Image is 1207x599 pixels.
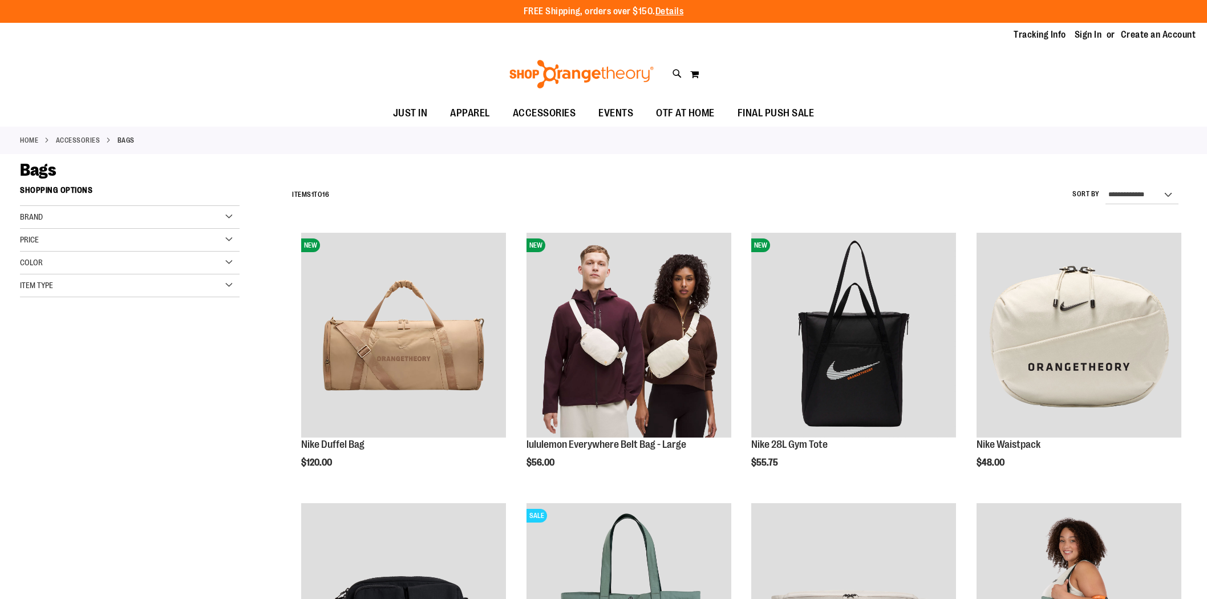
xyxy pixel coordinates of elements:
[301,233,506,439] a: Nike Duffel BagNEW
[118,135,135,145] strong: Bags
[1121,29,1196,41] a: Create an Account
[439,100,501,127] a: APPAREL
[598,100,633,126] span: EVENTS
[751,233,956,438] img: Nike 28L Gym Tote
[526,439,686,450] a: lululemon Everywhere Belt Bag - Large
[656,100,715,126] span: OTF AT HOME
[587,100,645,127] a: EVENTS
[526,238,545,252] span: NEW
[311,191,314,199] span: 1
[1014,29,1066,41] a: Tracking Info
[301,458,334,468] span: $120.00
[508,60,655,88] img: Shop Orangetheory
[292,186,329,204] h2: Items to
[526,233,731,439] a: lululemon Everywhere Belt Bag - LargeNEW
[513,100,576,126] span: ACCESSORIES
[501,100,588,126] a: ACCESSORIES
[977,439,1040,450] a: Nike Waistpack
[526,233,731,438] img: lululemon Everywhere Belt Bag - Large
[56,135,100,145] a: ACCESSORIES
[20,135,38,145] a: Home
[20,235,39,244] span: Price
[751,238,770,252] span: NEW
[382,100,439,127] a: JUST IN
[1075,29,1102,41] a: Sign In
[977,233,1181,438] img: Nike Waistpack
[20,258,43,267] span: Color
[20,180,240,206] strong: Shopping Options
[655,6,684,17] a: Details
[526,458,556,468] span: $56.00
[1072,189,1100,199] label: Sort By
[645,100,726,127] a: OTF AT HOME
[20,212,43,221] span: Brand
[450,100,490,126] span: APPAREL
[524,5,684,18] p: FREE Shipping, orders over $150.
[301,238,320,252] span: NEW
[751,458,780,468] span: $55.75
[746,227,962,497] div: product
[20,281,53,290] span: Item Type
[20,160,56,180] span: Bags
[322,191,329,199] span: 16
[751,439,828,450] a: Nike 28L Gym Tote
[977,458,1006,468] span: $48.00
[738,100,815,126] span: FINAL PUSH SALE
[971,227,1187,497] div: product
[726,100,826,127] a: FINAL PUSH SALE
[393,100,428,126] span: JUST IN
[301,439,364,450] a: Nike Duffel Bag
[751,233,956,439] a: Nike 28L Gym ToteNEW
[301,233,506,438] img: Nike Duffel Bag
[521,227,737,497] div: product
[526,509,547,523] span: SALE
[295,227,512,497] div: product
[977,233,1181,439] a: Nike Waistpack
